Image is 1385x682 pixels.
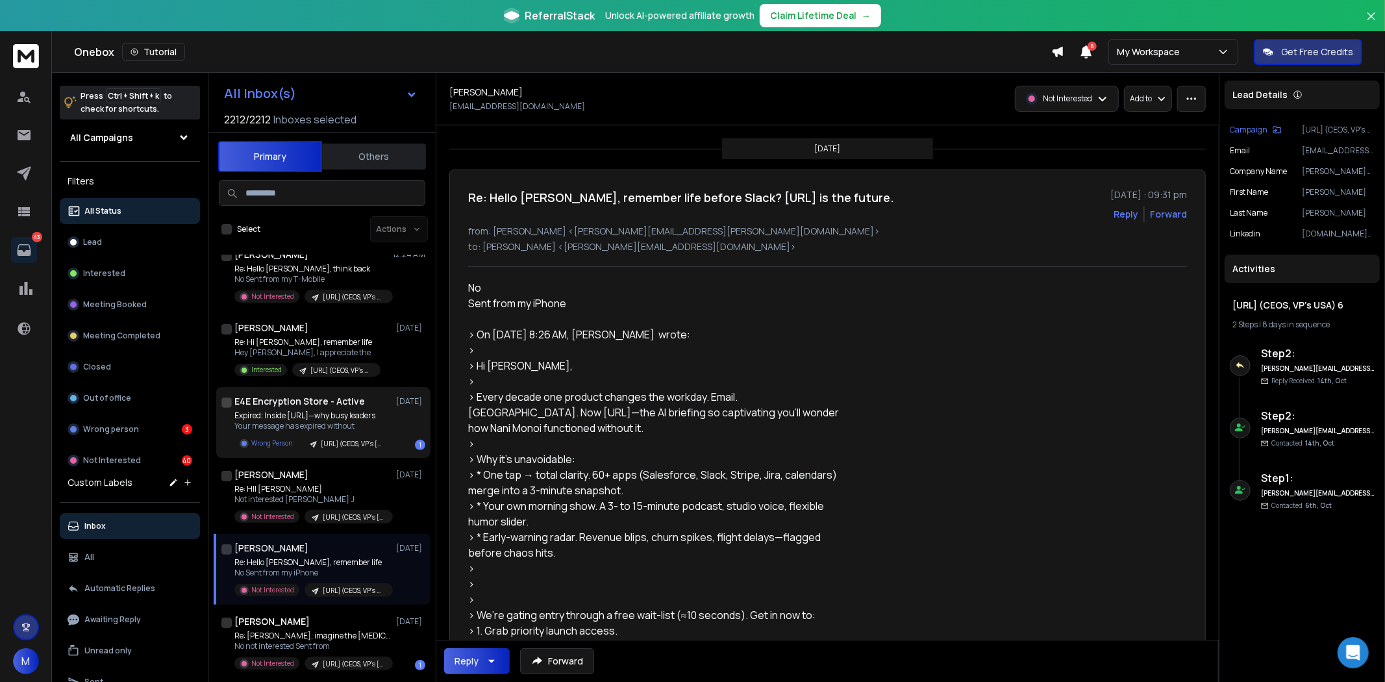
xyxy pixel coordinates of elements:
[32,232,42,242] p: 43
[1230,125,1282,135] button: Campaign
[234,484,390,494] p: Re: HII [PERSON_NAME]
[1230,166,1287,177] p: Company Name
[323,659,385,669] p: [URL] (CEOS, VP's [GEOGRAPHIC_DATA]) 2
[224,87,296,100] h1: All Inbox(s)
[1281,45,1353,58] p: Get Free Credits
[83,299,147,310] p: Meeting Booked
[234,557,390,568] p: Re: Hello [PERSON_NAME], remember life
[444,648,510,674] button: Reply
[1262,319,1330,330] span: 8 days in sequence
[84,614,141,625] p: Awaiting Reply
[1363,8,1380,39] button: Close banner
[234,468,308,481] h1: [PERSON_NAME]
[1271,438,1334,448] p: Contacted
[234,641,390,651] p: No not interested Sent from
[1305,438,1334,448] span: 14th, Oct
[321,439,383,449] p: [URL] (CEOS, VP's [GEOGRAPHIC_DATA]) 2
[234,568,390,578] p: No Sent from my iPhone
[106,88,161,103] span: Ctrl + Shift + k
[323,586,385,596] p: [URL] (CEOS, VP's USA) 6
[1302,145,1375,156] p: [EMAIL_ADDRESS][PERSON_NAME][DOMAIN_NAME]
[182,424,192,435] div: 3
[83,362,111,372] p: Closed
[60,575,200,601] button: Automatic Replies
[1302,125,1375,135] p: [URL] (CEOS, VP's USA) 6
[60,292,200,318] button: Meeting Booked
[1230,187,1268,197] p: First Name
[60,513,200,539] button: Inbox
[1302,187,1375,197] p: [PERSON_NAME]
[273,112,356,127] h3: Inboxes selected
[1225,255,1380,283] div: Activities
[1230,125,1267,135] p: Campaign
[1114,208,1138,221] button: Reply
[13,648,39,674] button: M
[1130,94,1152,104] p: Add to
[251,365,282,375] p: Interested
[83,393,131,403] p: Out of office
[396,396,425,407] p: [DATE]
[449,101,585,112] p: [EMAIL_ADDRESS][DOMAIN_NAME]
[1043,94,1092,104] p: Not Interested
[234,395,365,408] h1: E4E Encryption Store - Active
[415,440,425,450] div: 1
[760,4,881,27] button: Claim Lifetime Deal→
[396,470,425,480] p: [DATE]
[83,424,139,435] p: Wrong person
[1232,88,1288,101] p: Lead Details
[468,225,1187,238] p: from: [PERSON_NAME] <[PERSON_NAME][EMAIL_ADDRESS][PERSON_NAME][DOMAIN_NAME]>
[251,585,294,595] p: Not Interested
[323,512,385,522] p: [URL] (CEOS, VP's [GEOGRAPHIC_DATA]) 7
[234,347,381,358] p: Hey [PERSON_NAME], I appreciate the
[60,416,200,442] button: Wrong person3
[234,322,308,335] h1: [PERSON_NAME]
[815,144,841,154] p: [DATE]
[1230,229,1260,239] p: Linkedin
[396,543,425,553] p: [DATE]
[234,264,390,274] p: Re: Hello [PERSON_NAME], think back
[251,512,294,522] p: Not Interested
[1305,501,1332,510] span: 6th, Oct
[1230,145,1250,156] p: Email
[1302,229,1375,239] p: [DOMAIN_NAME][URL][PERSON_NAME]
[396,616,425,627] p: [DATE]
[1261,364,1375,373] h6: [PERSON_NAME][EMAIL_ADDRESS][DOMAIN_NAME]
[60,354,200,380] button: Closed
[1110,188,1187,201] p: [DATE] : 09:31 pm
[237,224,260,234] label: Select
[60,385,200,411] button: Out of office
[310,366,373,375] p: [URL] (CEOS, VP's USA) 4
[1232,299,1372,312] h1: [URL] (CEOS, VP's USA) 6
[214,81,428,107] button: All Inbox(s)
[74,43,1051,61] div: Onebox
[1261,426,1375,436] h6: [PERSON_NAME][EMAIL_ADDRESS][DOMAIN_NAME]
[234,274,390,284] p: No Sent from my T-Mobile
[322,142,426,171] button: Others
[1232,319,1258,330] span: 2 Steps
[60,638,200,664] button: Unread only
[1302,166,1375,177] p: [PERSON_NAME] Tile Company
[84,552,94,562] p: All
[1117,45,1185,58] p: My Workspace
[234,421,390,431] p: Your message has expired without
[1254,39,1362,65] button: Get Free Credits
[84,646,132,656] p: Unread only
[60,229,200,255] button: Lead
[1271,376,1347,386] p: Reply Received
[60,323,200,349] button: Meeting Completed
[81,90,172,116] p: Press to check for shortcuts.
[11,237,37,263] a: 43
[520,648,594,674] button: Forward
[415,660,425,670] div: 1
[60,544,200,570] button: All
[525,8,595,23] span: ReferralStack
[1261,346,1375,361] h6: Step 2 :
[83,331,160,341] p: Meeting Completed
[122,43,185,61] button: Tutorial
[60,198,200,224] button: All Status
[1317,376,1347,385] span: 14th, Oct
[84,206,121,216] p: All Status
